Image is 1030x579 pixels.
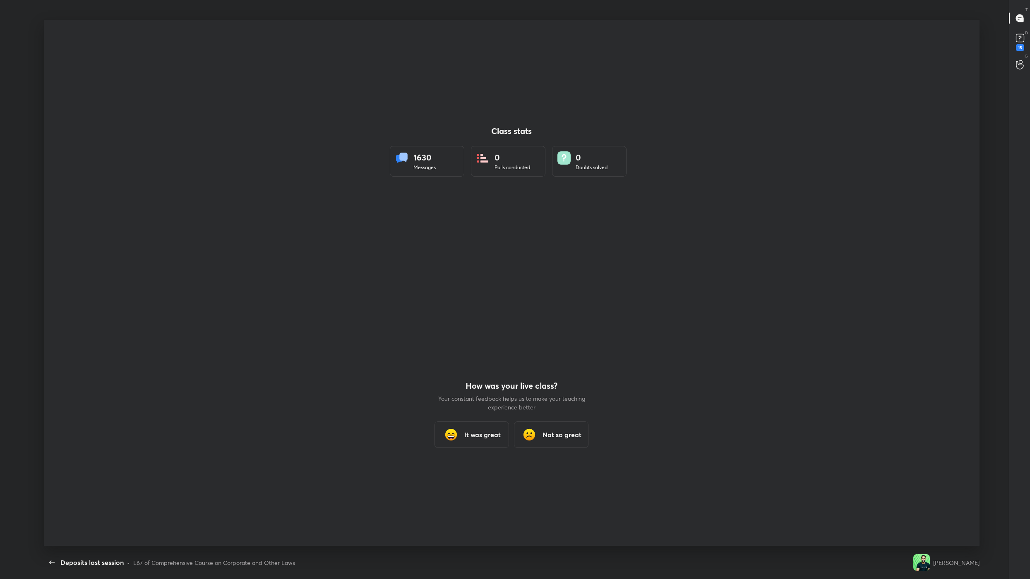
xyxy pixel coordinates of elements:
img: frowning_face_cmp.gif [521,426,538,443]
img: statsMessages.856aad98.svg [395,151,408,165]
img: grinning_face_with_smiling_eyes_cmp.gif [443,426,459,443]
div: [PERSON_NAME] [933,558,980,567]
div: 15 [1016,44,1024,51]
p: T [1025,7,1028,13]
h4: How was your live class? [437,381,586,391]
div: Polls conducted [495,164,530,171]
img: 34c2f5a4dc334ab99cba7f7ce517d6b6.jpg [913,554,930,571]
div: L67 of Comprehensive Course on Corporate and Other Laws [133,558,295,567]
h4: Class stats [390,126,633,136]
div: • [127,558,130,567]
div: 0 [576,151,607,164]
p: G [1025,53,1028,59]
h3: Not so great [543,430,581,440]
img: statsPoll.b571884d.svg [476,151,490,165]
div: Messages [413,164,436,171]
div: 0 [495,151,530,164]
h3: It was great [464,430,501,440]
img: doubts.8a449be9.svg [557,151,571,165]
div: Deposits last session [60,557,124,567]
div: Doubts solved [576,164,607,171]
p: Your constant feedback helps us to make your teaching experience better [437,394,586,412]
div: 1630 [413,151,436,164]
p: D [1025,30,1028,36]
